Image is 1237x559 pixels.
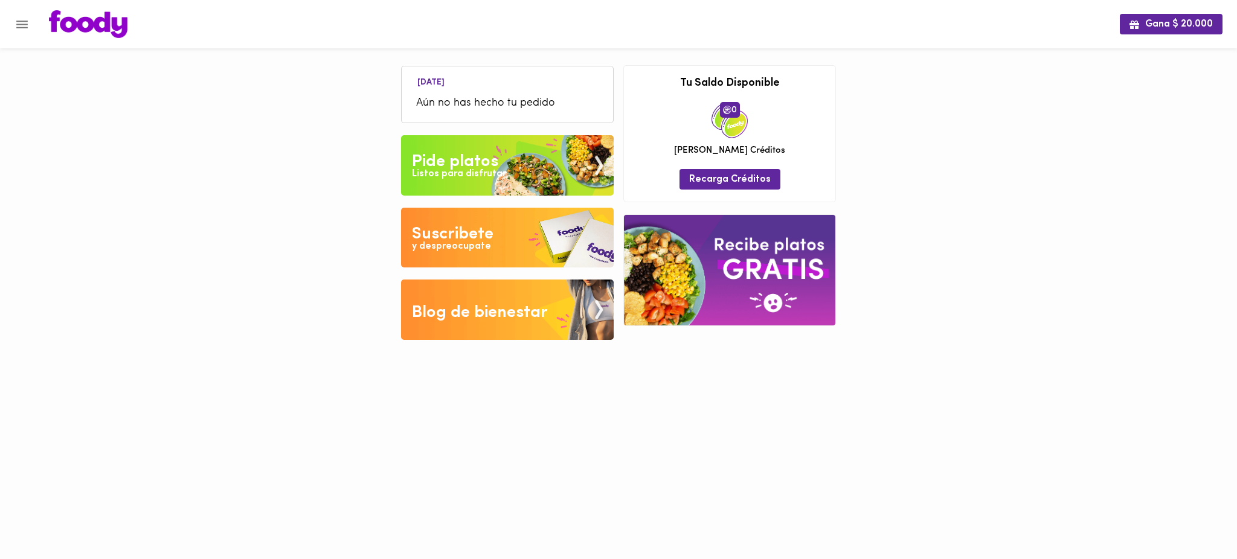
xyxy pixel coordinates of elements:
div: Blog de bienestar [412,301,548,325]
button: Recarga Créditos [680,169,780,189]
span: Aún no has hecho tu pedido [416,95,599,112]
li: [DATE] [408,75,454,87]
button: Menu [7,10,37,39]
img: Pide un Platos [401,135,614,196]
button: Gana $ 20.000 [1120,14,1223,34]
img: referral-banner.png [624,215,835,325]
img: credits-package.png [712,102,748,138]
span: 0 [720,102,740,118]
img: logo.png [49,10,127,38]
div: Pide platos [412,150,498,174]
div: Suscribete [412,222,493,246]
div: y despreocupate [412,240,491,254]
img: foody-creditos.png [723,106,731,114]
img: Blog de bienestar [401,279,614,340]
span: Gana $ 20.000 [1129,19,1213,30]
img: Disfruta bajar de peso [401,208,614,268]
div: Listos para disfrutar [412,167,506,181]
span: Recarga Créditos [689,174,771,185]
iframe: Messagebird Livechat Widget [1167,489,1225,547]
span: [PERSON_NAME] Créditos [674,144,785,157]
h3: Tu Saldo Disponible [633,78,826,90]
